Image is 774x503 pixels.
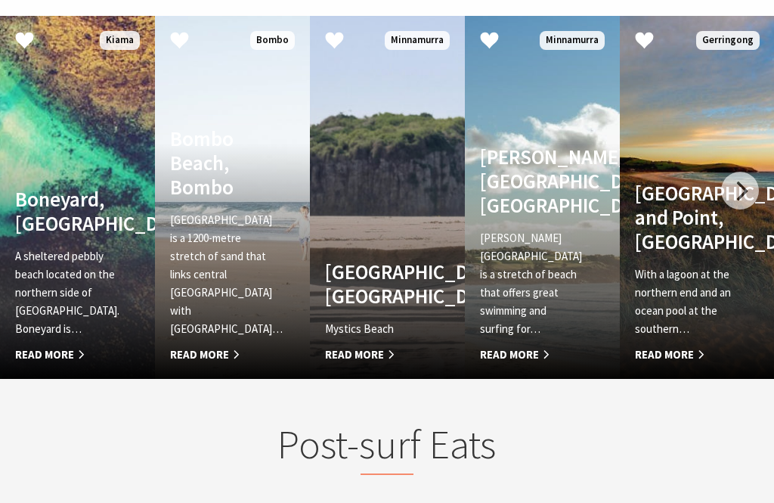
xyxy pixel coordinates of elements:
button: Click to Favourite Bombo Beach, Bombo [155,17,204,68]
span: Minnamurra [385,32,450,51]
span: Read More [15,346,116,365]
a: Another Image Used [GEOGRAPHIC_DATA], [GEOGRAPHIC_DATA] Mystics Beach Read More Minnamurra [310,17,465,380]
span: Read More [170,346,271,365]
span: Bombo [250,32,295,51]
button: Click to Favourite Jones Beach, Kiama Downs [465,17,514,68]
h4: [GEOGRAPHIC_DATA], [GEOGRAPHIC_DATA] [325,260,426,309]
p: With a lagoon at the northern end and an ocean pool at the southern… [635,266,736,339]
p: A sheltered pebbly beach located on the northern side of [GEOGRAPHIC_DATA]. Boneyard is… [15,248,116,339]
span: Read More [325,346,426,365]
h4: [PERSON_NAME][GEOGRAPHIC_DATA], [GEOGRAPHIC_DATA] [480,145,581,219]
p: [PERSON_NAME][GEOGRAPHIC_DATA] is a stretch of beach that offers great swimming and surfing for… [480,230,581,339]
h2: Post-surf Eats [135,421,639,476]
span: Minnamurra [540,32,605,51]
button: Click to Favourite Werri Beach and Point, Gerringong [620,17,669,68]
h4: Boneyard, [GEOGRAPHIC_DATA] [15,188,116,237]
button: Click to Favourite Rangoon Island, Minnamurra [310,17,359,68]
a: [PERSON_NAME][GEOGRAPHIC_DATA], [GEOGRAPHIC_DATA] [PERSON_NAME][GEOGRAPHIC_DATA] is a stretch of ... [465,17,620,380]
h4: [GEOGRAPHIC_DATA] and Point, [GEOGRAPHIC_DATA] [635,182,736,255]
h4: Bombo Beach, Bombo [170,127,271,200]
p: Mystics Beach [325,321,426,339]
span: Read More [635,346,736,365]
span: Read More [480,346,581,365]
span: Gerringong [696,32,760,51]
span: Kiama [100,32,140,51]
a: Bombo Beach, Bombo [GEOGRAPHIC_DATA] is a 1200-metre stretch of sand that links central [GEOGRAPH... [155,17,310,380]
p: [GEOGRAPHIC_DATA] is a 1200-metre stretch of sand that links central [GEOGRAPHIC_DATA] with [GEOG... [170,212,271,339]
